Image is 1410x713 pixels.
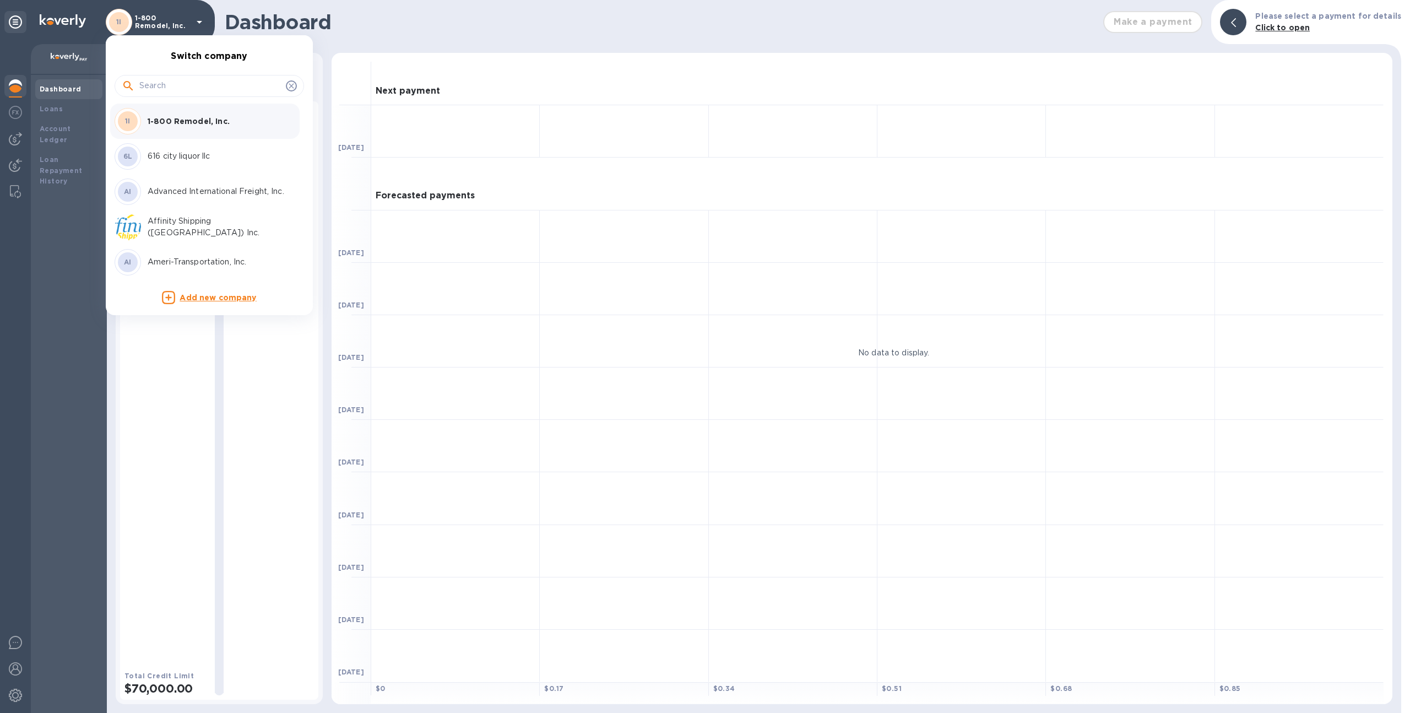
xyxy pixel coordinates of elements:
input: Search [139,78,281,94]
p: Ameri-Transportation, Inc. [148,256,286,268]
p: Affinity Shipping ([GEOGRAPHIC_DATA]) Inc. [148,215,286,239]
b: 1I [125,117,131,125]
p: Add new company [180,292,256,304]
b: AI [124,187,132,196]
b: 6L [123,152,133,160]
p: Advanced International Freight, Inc. [148,186,286,197]
p: 1-800 Remodel, Inc. [148,116,286,127]
p: 616 city liquor llc [148,150,286,162]
b: AI [124,258,132,266]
